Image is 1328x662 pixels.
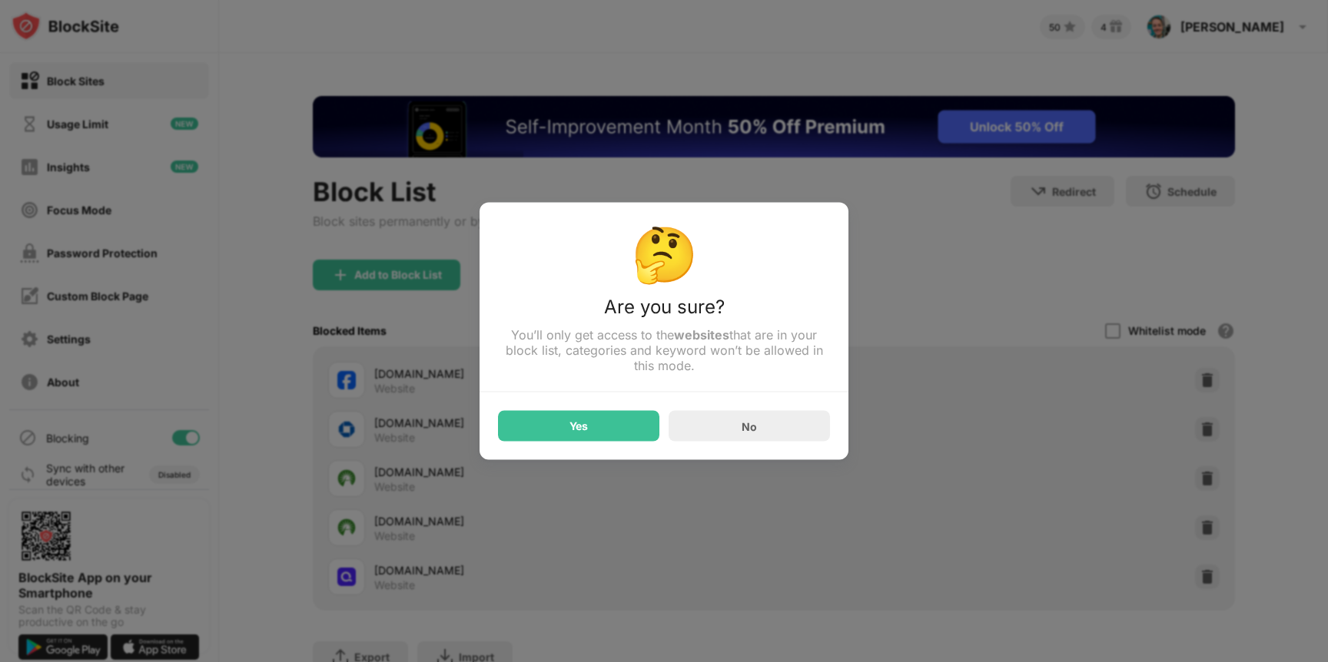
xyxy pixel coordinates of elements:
div: 🤔 [498,221,830,286]
div: Are you sure? [498,296,830,327]
div: Yes [569,420,588,432]
div: You’ll only get access to the that are in your block list, categories and keyword won’t be allowe... [498,327,830,373]
strong: websites [674,327,729,343]
div: No [742,419,757,432]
